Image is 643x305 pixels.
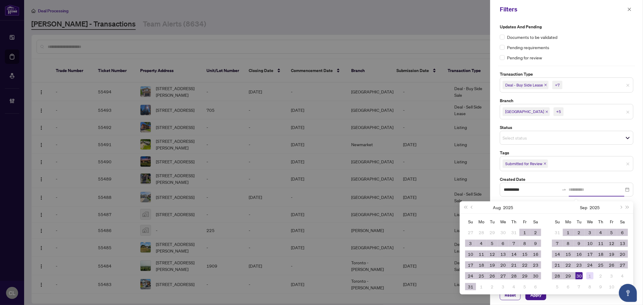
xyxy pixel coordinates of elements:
[500,5,626,14] div: Filters
[500,229,507,236] div: 30
[465,259,476,270] td: 2025-08-17
[530,259,541,270] td: 2025-08-23
[498,270,509,281] td: 2025-08-27
[585,227,595,238] td: 2025-09-03
[476,227,487,238] td: 2025-07-28
[565,250,572,258] div: 15
[552,259,563,270] td: 2025-09-21
[476,216,487,227] th: Mo
[467,272,474,279] div: 24
[617,259,628,270] td: 2025-09-27
[619,283,626,290] div: 11
[617,281,628,292] td: 2025-10-11
[552,249,563,259] td: 2025-09-14
[509,238,519,249] td: 2025-08-07
[498,259,509,270] td: 2025-08-20
[586,283,594,290] div: 8
[619,284,637,302] button: Open asap
[476,249,487,259] td: 2025-08-11
[521,261,528,269] div: 22
[595,270,606,281] td: 2025-10-02
[563,249,574,259] td: 2025-09-15
[505,161,542,167] span: Submitted for Review
[530,227,541,238] td: 2025-08-02
[500,240,507,247] div: 6
[478,272,485,279] div: 25
[606,249,617,259] td: 2025-09-19
[565,272,572,279] div: 29
[465,227,476,238] td: 2025-07-27
[469,201,475,213] button: Previous month (PageUp)
[532,283,539,290] div: 6
[554,250,561,258] div: 14
[530,249,541,259] td: 2025-08-16
[586,229,594,236] div: 3
[619,261,626,269] div: 27
[519,249,530,259] td: 2025-08-15
[627,7,632,11] span: close
[465,281,476,292] td: 2025-08-31
[478,240,485,247] div: 4
[462,201,469,213] button: Last year (Control + left)
[580,201,588,213] button: Choose a month
[500,250,507,258] div: 13
[626,83,630,87] span: close
[498,216,509,227] th: We
[565,283,572,290] div: 6
[476,238,487,249] td: 2025-08-04
[554,229,561,236] div: 31
[505,108,544,115] span: [GEOGRAPHIC_DATA]
[478,229,485,236] div: 28
[562,187,566,192] span: to
[503,201,513,213] button: Choose a year
[507,54,542,61] span: Pending for review
[476,281,487,292] td: 2025-09-01
[585,216,595,227] th: We
[498,281,509,292] td: 2025-09-03
[624,201,631,213] button: Next year (Control + right)
[575,229,583,236] div: 2
[519,227,530,238] td: 2025-08-01
[586,272,594,279] div: 1
[606,238,617,249] td: 2025-09-12
[487,270,498,281] td: 2025-08-26
[467,283,474,290] div: 31
[545,110,548,113] span: close
[467,229,474,236] div: 27
[595,216,606,227] th: Th
[465,216,476,227] th: Su
[595,281,606,292] td: 2025-10-09
[552,238,563,249] td: 2025-09-07
[500,272,507,279] div: 27
[552,270,563,281] td: 2025-09-28
[465,249,476,259] td: 2025-08-10
[487,238,498,249] td: 2025-08-05
[563,259,574,270] td: 2025-09-22
[595,238,606,249] td: 2025-09-11
[519,259,530,270] td: 2025-08-22
[510,272,518,279] div: 28
[617,270,628,281] td: 2025-10-04
[565,240,572,247] div: 8
[530,270,541,281] td: 2025-08-30
[617,249,628,259] td: 2025-09-20
[467,261,474,269] div: 17
[487,281,498,292] td: 2025-09-02
[554,272,561,279] div: 28
[619,272,626,279] div: 4
[606,216,617,227] th: Fr
[478,261,485,269] div: 18
[586,240,594,247] div: 10
[608,240,615,247] div: 12
[552,281,563,292] td: 2025-10-05
[510,283,518,290] div: 4
[574,249,585,259] td: 2025-09-16
[509,227,519,238] td: 2025-07-31
[465,238,476,249] td: 2025-08-03
[617,227,628,238] td: 2025-09-06
[619,240,626,247] div: 13
[565,229,572,236] div: 1
[507,34,557,40] span: Documents to be validated
[500,24,633,30] label: Updates and Pending
[595,227,606,238] td: 2025-09-04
